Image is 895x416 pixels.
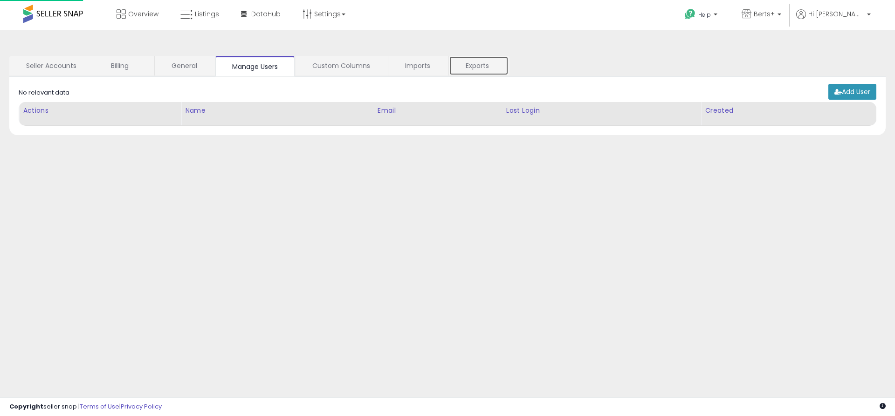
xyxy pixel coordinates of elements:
[23,106,177,116] div: Actions
[698,11,711,19] span: Help
[684,8,696,20] i: Get Help
[506,106,697,116] div: Last Login
[808,9,864,19] span: Hi [PERSON_NAME]
[155,56,214,75] a: General
[449,56,509,75] a: Exports
[9,402,162,411] div: seller snap | |
[388,56,447,75] a: Imports
[705,106,872,116] div: Created
[215,56,295,76] a: Manage Users
[251,9,281,19] span: DataHub
[754,9,775,19] span: Berts+
[9,402,43,411] strong: Copyright
[19,89,69,97] div: No relevant data
[195,9,219,19] span: Listings
[296,56,387,75] a: Custom Columns
[128,9,158,19] span: Overview
[677,1,727,30] a: Help
[185,106,370,116] div: Name
[828,84,876,100] a: Add User
[121,402,162,411] a: Privacy Policy
[9,56,93,75] a: Seller Accounts
[80,402,119,411] a: Terms of Use
[378,106,498,116] div: Email
[94,56,153,75] a: Billing
[796,9,871,30] a: Hi [PERSON_NAME]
